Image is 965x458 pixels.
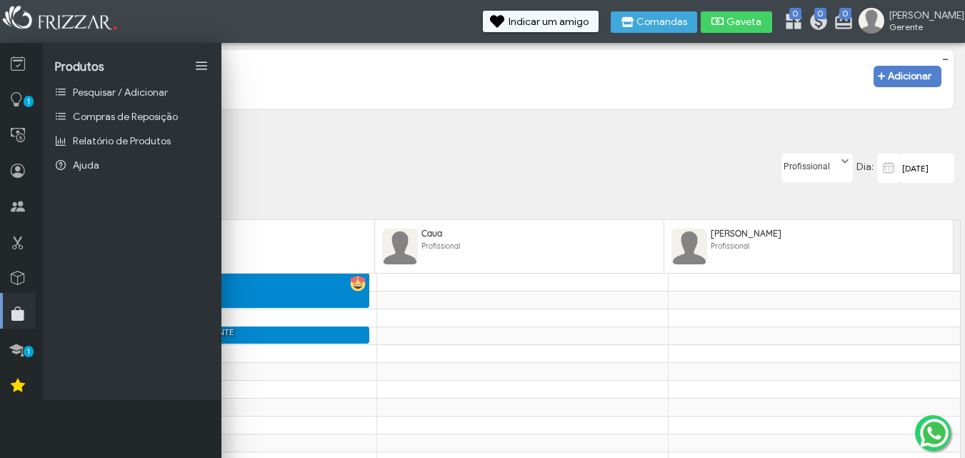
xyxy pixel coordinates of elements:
span: Indicar um amigo [509,17,589,27]
span: Gaveta [726,17,762,27]
span: Produtos [54,60,104,74]
a: 0 [834,11,848,34]
a: Ajuda [43,153,221,177]
button: Indicar um amigo [483,11,599,32]
span: Ajuda [73,159,99,171]
img: FuncionarioFotoBean_get.xhtml [671,229,707,264]
img: whatsapp.png [917,416,951,450]
span: Gerente [889,21,954,32]
img: calendar-01.svg [880,159,898,176]
img: realizado.png [350,276,366,292]
a: 0 [784,11,798,34]
a: Pesquisar / Adicionar [43,80,221,104]
span: Comandas [636,17,687,27]
button: Comandas [611,11,697,33]
label: Profissional [782,154,839,172]
span: Caua [421,228,442,239]
div: [PERSON_NAME] 1 PENTE [130,327,234,339]
a: 0 [809,11,823,34]
span: Relatório de Produtos [73,135,171,147]
span: 1 [24,96,34,107]
span: Compras de Reposição [73,111,178,123]
span: [PERSON_NAME] [711,228,781,239]
button: Adicionar [874,66,941,87]
span: Profissional [421,242,460,251]
span: [PERSON_NAME] [889,9,954,21]
span: Pesquisar / Adicionar [73,86,168,99]
input: data [901,154,954,183]
span: 0 [839,8,851,19]
div: cauan - CORTE DEGRADÊ [87,287,369,300]
button: − [938,52,953,66]
a: Compras de Reposição [43,104,221,129]
a: Relatório de Produtos [43,129,221,153]
button: Gaveta [701,11,772,33]
img: FuncionarioFotoBean_get.xhtml [382,229,418,264]
span: Profissional [711,242,749,251]
span: 0 [789,8,801,19]
a: [PERSON_NAME] Gerente [859,8,958,36]
span: Dia: [856,161,874,173]
span: 1 [24,346,34,357]
span: 0 [814,8,826,19]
